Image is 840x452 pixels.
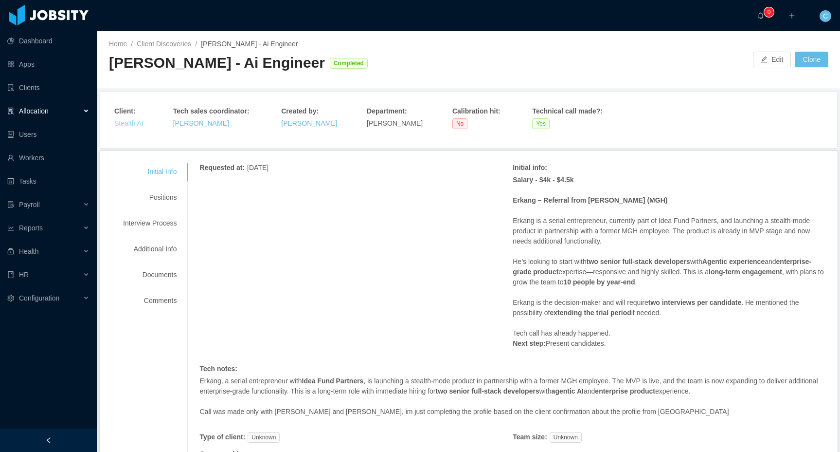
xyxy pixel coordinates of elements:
[199,365,237,373] strong: Tech notes :
[302,377,364,385] strong: Idea Fund Partners
[513,433,547,441] strong: Team size :
[7,31,89,51] a: icon: pie-chartDashboard
[709,268,782,276] strong: long-term engagement
[7,201,14,208] i: icon: file-protect
[111,188,188,207] div: Positions
[131,40,133,48] span: /
[111,266,188,284] div: Documents
[7,125,89,144] a: icon: robotUsers
[248,432,280,443] span: Unknown
[7,248,14,255] i: icon: medicine-box
[550,309,631,317] strong: extending the trial period
[109,40,127,48] a: Home
[7,271,14,278] i: icon: book
[513,257,826,287] p: He’s looking to start with with and expertise—responsive and highly skilled. This is a , with pla...
[199,376,826,396] p: Erkang, a serial entrepreneur with , is launching a stealth-mode product in partnership with a fo...
[173,119,229,127] a: [PERSON_NAME]
[513,328,826,349] p: Tech call has already happened. Present candidates.
[199,433,245,441] strong: Type of client :
[788,12,795,19] i: icon: plus
[111,240,188,258] div: Additional Info
[114,119,143,127] a: Stealth AI
[702,258,765,265] strong: Agentic experience
[452,118,467,129] span: No
[823,10,828,22] span: C
[513,298,826,318] p: Erkang is the decision-maker and will require . He mentioned the possibility of if needed.
[247,164,268,171] span: [DATE]
[7,171,89,191] a: icon: profileTasks
[513,176,573,184] strong: Salary - $4k - $4.5k
[19,107,49,115] span: Allocation
[753,52,791,67] button: icon: editEdit
[513,196,667,204] strong: Erkang – Referral from [PERSON_NAME] (MGH)
[114,107,136,115] strong: Client :
[513,216,826,246] p: Erkang is a serial entrepreneur, currently part of Idea Fund Partners, and launching a stealth-mo...
[19,247,38,255] span: Health
[757,12,764,19] i: icon: bell
[281,119,337,127] a: [PERSON_NAME]
[513,164,547,171] strong: Initial info :
[595,387,655,395] strong: enterprise product
[367,119,423,127] span: [PERSON_NAME]
[173,107,250,115] strong: Tech sales coordinator :
[564,278,635,286] strong: 10 people by year-end
[764,7,774,17] sup: 0
[367,107,407,115] strong: Department :
[550,432,582,443] span: Unknown
[7,78,89,97] a: icon: auditClients
[532,107,602,115] strong: Technical call made? :
[330,58,368,69] span: Completed
[19,271,29,279] span: HR
[199,407,826,417] p: Call was made only with [PERSON_NAME] and [PERSON_NAME], im just completing the profile based on ...
[452,107,500,115] strong: Calibration hit :
[19,201,40,208] span: Payroll
[513,258,811,276] strong: enterprise-grade product
[795,52,828,67] button: Clone
[532,118,550,129] span: Yes
[199,164,245,171] strong: Requested at :
[7,148,89,168] a: icon: userWorkers
[7,225,14,231] i: icon: line-chart
[201,40,298,48] span: [PERSON_NAME] - Ai Engineer
[587,258,690,265] strong: two senior full-stack developers
[137,40,191,48] a: Client Discoveries
[436,387,539,395] strong: two senior full-stack developers
[19,224,43,232] span: Reports
[7,108,14,114] i: icon: solution
[552,387,584,395] strong: agentic AI
[7,295,14,301] i: icon: setting
[513,339,546,347] strong: Next step:
[111,214,188,232] div: Interview Process
[7,55,89,74] a: icon: appstoreApps
[19,294,59,302] span: Configuration
[648,299,741,306] strong: two interviews per candidate
[109,53,325,73] div: [PERSON_NAME] - Ai Engineer
[281,107,319,115] strong: Created by :
[195,40,197,48] span: /
[111,163,188,181] div: Initial Info
[111,292,188,310] div: Comments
